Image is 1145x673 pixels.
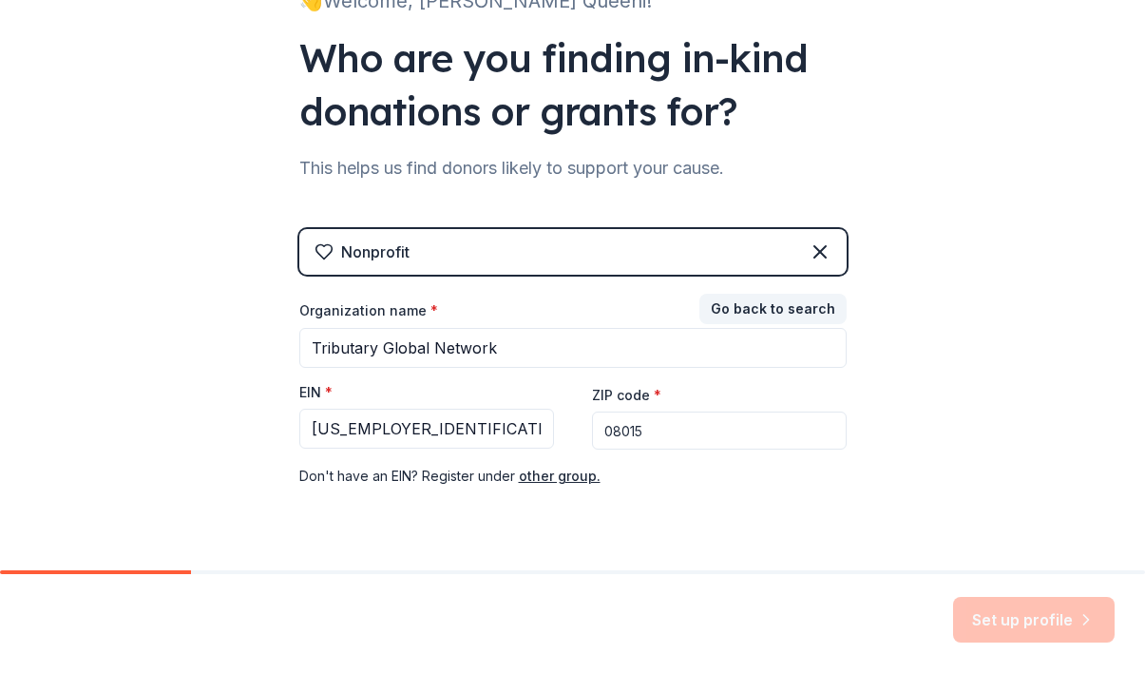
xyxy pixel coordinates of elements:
[341,240,410,263] div: Nonprofit
[699,294,847,324] button: Go back to search
[299,328,847,368] input: American Red Cross
[592,412,847,450] input: 12345 (U.S. only)
[299,465,847,488] div: Don ' t have an EIN? Register under
[299,409,554,449] input: 12-3456789
[299,383,333,402] label: EIN
[299,301,438,320] label: Organization name
[299,31,847,138] div: Who are you finding in-kind donations or grants for?
[299,153,847,183] div: This helps us find donors likely to support your cause.
[592,386,661,405] label: ZIP code
[519,465,601,488] button: other group.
